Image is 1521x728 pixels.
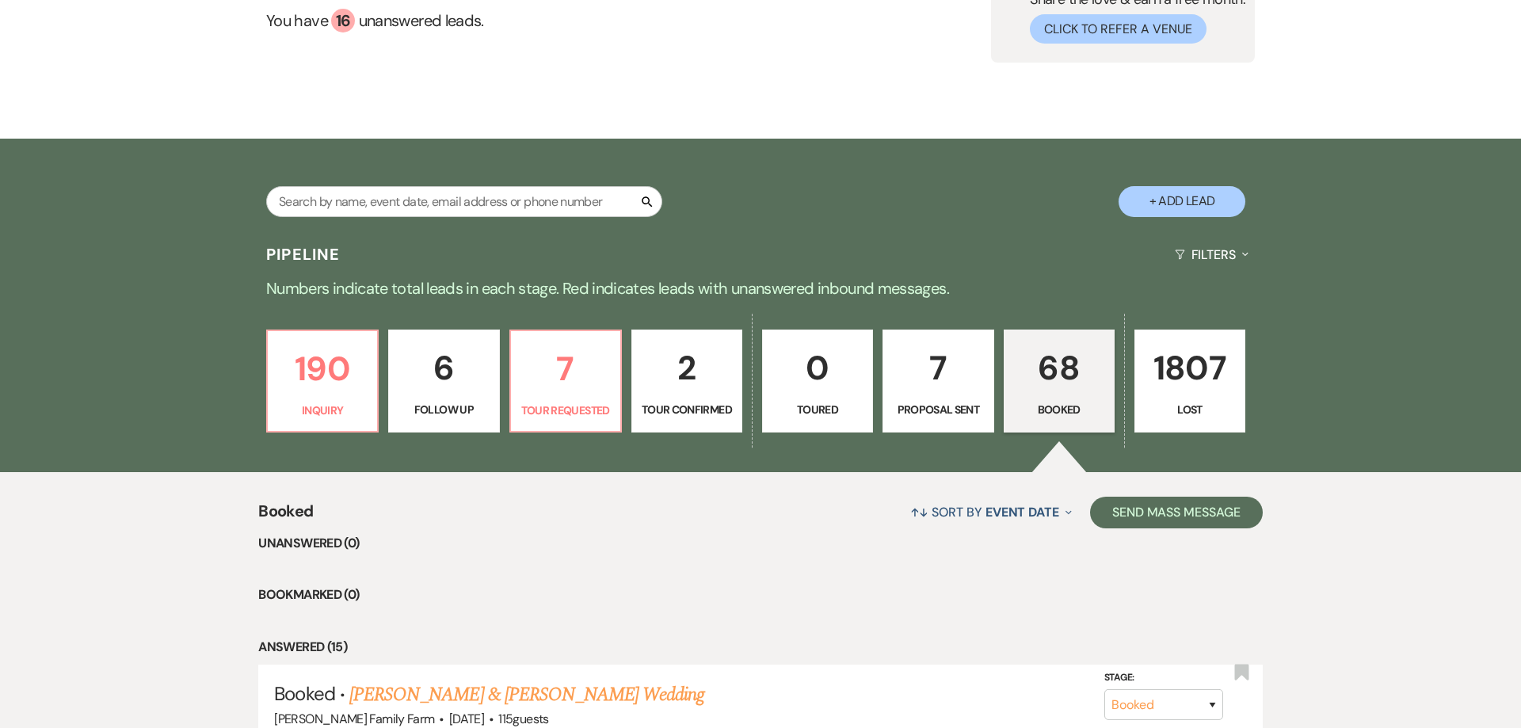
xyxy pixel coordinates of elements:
p: Booked [1014,402,1104,419]
a: 0Toured [762,330,873,433]
button: Send Mass Message [1090,497,1263,529]
p: Lost [1145,402,1235,419]
a: 7Tour Requested [509,330,622,433]
div: 16 [331,10,355,33]
p: 7 [893,342,983,395]
a: 6Follow Up [388,330,499,433]
span: ↑↓ [910,505,929,521]
button: Click to Refer a Venue [1030,15,1207,44]
p: 2 [642,342,732,395]
p: 7 [520,343,611,396]
p: Tour Confirmed [642,402,732,419]
li: Answered (15) [258,638,1262,658]
li: Unanswered (0) [258,534,1262,555]
span: 115 guests [498,711,548,728]
p: 190 [277,343,368,396]
a: 68Booked [1004,330,1115,433]
p: 6 [398,342,489,395]
button: Sort By Event Date [904,492,1078,534]
button: + Add Lead [1119,187,1245,218]
h3: Pipeline [266,244,341,266]
a: 7Proposal Sent [882,330,993,433]
a: You have 16 unanswered leads. [266,10,604,33]
p: Inquiry [277,402,368,420]
p: Tour Requested [520,402,611,420]
a: 2Tour Confirmed [631,330,742,433]
span: Booked [274,682,334,707]
p: Numbers indicate total leads in each stage. Red indicates leads with unanswered inbound messages. [190,276,1331,302]
a: 190Inquiry [266,330,379,433]
p: Proposal Sent [893,402,983,419]
p: Toured [772,402,863,419]
span: Event Date [985,505,1059,521]
p: 68 [1014,342,1104,395]
input: Search by name, event date, email address or phone number [266,187,662,218]
li: Bookmarked (0) [258,585,1262,606]
span: [DATE] [449,711,484,728]
p: 1807 [1145,342,1235,395]
p: Follow Up [398,402,489,419]
a: 1807Lost [1134,330,1245,433]
button: Filters [1168,234,1255,276]
span: [PERSON_NAME] Family Farm [274,711,434,728]
p: 0 [772,342,863,395]
span: Booked [258,500,313,534]
a: [PERSON_NAME] & [PERSON_NAME] Wedding [349,681,704,710]
label: Stage: [1104,670,1223,688]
